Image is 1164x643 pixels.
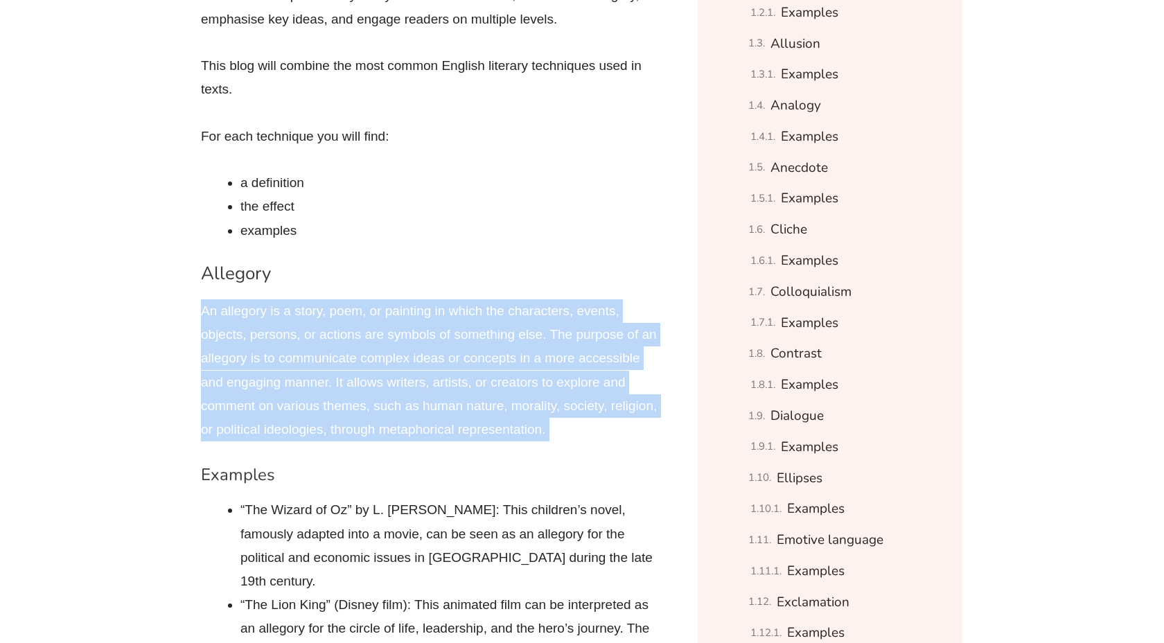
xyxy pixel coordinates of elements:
li: the effect [240,195,665,218]
a: Ellipses [777,466,822,491]
a: Cliche [770,218,807,242]
a: Examples [781,125,838,149]
a: Examples [787,559,845,583]
p: This blog will combine the most common English literary techniques used in texts. [201,54,665,101]
li: “The Wizard of Oz” by L. [PERSON_NAME]: This children’s novel, famously adapted into a movie, can... [240,498,665,593]
a: Emotive language [777,528,883,552]
a: Examples [781,186,838,211]
a: Colloquialism [770,280,852,304]
a: Contrast [770,342,822,366]
a: Allusion [770,32,820,56]
a: Exclamation [777,590,849,615]
a: Analogy [770,94,821,118]
p: An allegory is a story, poem, or painting in which the characters, events, objects, persons, or a... [201,299,665,441]
a: Examples [781,62,838,87]
h4: Examples [201,465,665,485]
a: Examples [781,373,838,397]
p: For each technique you will find: [201,125,665,148]
a: Examples [787,497,845,521]
a: Examples [781,435,838,459]
a: Examples [781,249,838,273]
li: a definition [240,171,665,195]
a: Examples [781,1,838,25]
h3: Allegory [201,262,665,285]
li: examples [240,219,665,243]
a: Anecdote [770,156,828,180]
a: Dialogue [770,404,824,428]
iframe: Chat Widget [926,486,1164,643]
a: Examples [781,311,838,335]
